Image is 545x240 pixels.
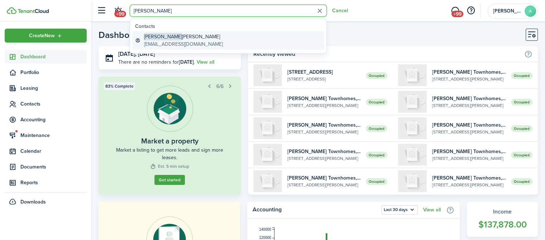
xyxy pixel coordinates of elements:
[526,29,538,41] button: Customise
[398,91,427,113] img: 720
[511,152,532,158] span: Occupied
[366,178,387,185] span: Occupied
[381,205,418,215] button: Open menu
[29,33,55,38] span: Create New
[432,95,506,102] widget-list-item-title: [PERSON_NAME] Townhomes, Unit 720
[144,33,223,40] global-search-item-title: [PERSON_NAME]
[179,58,194,66] b: [DATE]
[253,117,282,139] img: 716
[144,40,223,48] global-search-item-description: [EMAIL_ADDRESS][DOMAIN_NAME]
[432,76,506,82] widget-list-item-description: [STREET_ADDRESS][PERSON_NAME]
[287,129,361,135] widget-list-item-description: [STREET_ADDRESS][PERSON_NAME]
[366,152,387,158] span: Occupied
[20,147,87,155] span: Calendar
[511,99,532,106] span: Occupied
[20,53,87,60] span: Dashboard
[20,163,87,171] span: Documents
[432,68,506,76] widget-list-item-title: [PERSON_NAME] Townhomes, Unit 726
[511,72,532,79] span: Occupied
[197,58,214,66] a: View all
[253,50,521,58] home-widget-title: Recently viewed
[366,125,387,132] span: Occupied
[20,100,87,108] span: Contacts
[253,144,282,166] img: 722
[130,5,327,17] input: Search for anything...
[111,2,125,20] a: Notifications
[287,174,361,182] widget-list-item-title: [PERSON_NAME] Townhomes, Unit 724
[118,58,195,66] p: There are no reminders for .
[20,69,87,76] span: Portfolio
[7,7,16,14] img: TenantCloud
[525,5,536,17] avatar-text: A
[398,144,427,166] img: 637
[467,202,538,237] a: Income$137,878.00
[99,30,143,39] header-page-title: Dashboard
[448,2,462,20] a: Messaging
[253,170,282,192] img: 724
[114,11,126,17] span: +99
[432,102,506,109] widget-list-item-description: [STREET_ADDRESS][PERSON_NAME]
[205,81,215,91] button: Prev step
[95,4,108,18] button: Open sidebar
[118,50,235,59] h3: [DATE], [DATE]
[287,148,361,155] widget-list-item-title: [PERSON_NAME] Townhomes, Unit 722
[144,33,182,40] span: [PERSON_NAME]
[259,236,271,240] tspan: 120000
[398,117,427,139] img: 714
[287,182,361,188] widget-list-item-description: [STREET_ADDRESS][PERSON_NAME]
[18,9,49,13] img: TenantCloud
[287,76,361,82] widget-list-item-description: [STREET_ADDRESS]
[20,198,46,206] span: Downloads
[366,72,387,79] span: Occupied
[423,207,441,213] a: View all
[287,95,361,102] widget-list-item-title: [PERSON_NAME] Townhomes, Unit 637
[253,205,378,215] home-widget-title: Accounting
[5,29,87,43] button: Open menu
[314,5,325,16] button: Clear search
[493,9,522,14] span: Andrew
[381,205,418,215] button: Last 30 days
[253,64,282,86] img: 1
[132,31,324,50] a: [PERSON_NAME][PERSON_NAME][EMAIL_ADDRESS][DOMAIN_NAME]
[451,11,463,17] span: +99
[150,163,189,170] widget-step-time: Est. 5 min setup
[474,207,531,216] widget-stats-title: Income
[5,50,87,64] a: Dashboard
[141,136,199,146] widget-step-title: Market a property
[20,132,87,139] span: Maintenance
[432,182,506,188] widget-list-item-description: [STREET_ADDRESS][PERSON_NAME]
[259,227,271,231] tspan: 140000
[5,176,87,190] a: Reports
[366,99,387,106] span: Occupied
[432,155,506,162] widget-list-item-description: [STREET_ADDRESS][PERSON_NAME]
[287,68,361,76] widget-list-item-title: [STREET_ADDRESS]
[115,146,225,161] widget-step-description: Market a listing to get more leads and sign more leases.
[432,174,506,182] widget-list-item-title: [PERSON_NAME] Townhomes, Unit 712
[432,129,506,135] widget-list-item-description: [STREET_ADDRESS][PERSON_NAME]
[135,23,324,30] global-search-list-title: Contacts
[20,179,87,186] span: Reports
[511,125,532,132] span: Occupied
[20,116,87,123] span: Accounting
[216,83,224,90] span: 6/6
[147,85,193,132] img: Listing
[474,218,531,231] widget-stats-count: $137,878.00
[432,121,506,129] widget-list-item-title: [PERSON_NAME] Townhomes, Unit 714
[398,64,427,86] img: 726
[20,84,87,92] span: Leasing
[225,81,235,91] button: Next step
[154,175,185,185] a: Get started
[287,155,361,162] widget-list-item-description: [STREET_ADDRESS][PERSON_NAME]
[253,91,282,113] img: 637
[398,170,427,192] img: 712
[287,121,361,129] widget-list-item-title: [PERSON_NAME] Townhomes, Unit 716
[287,102,361,109] widget-list-item-description: [STREET_ADDRESS][PERSON_NAME]
[332,8,348,14] button: Cancel
[465,5,477,17] button: Open resource center
[432,148,506,155] widget-list-item-title: [PERSON_NAME] Townhomes, Unit 637
[511,178,532,185] span: Occupied
[105,83,134,89] span: 83% Complete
